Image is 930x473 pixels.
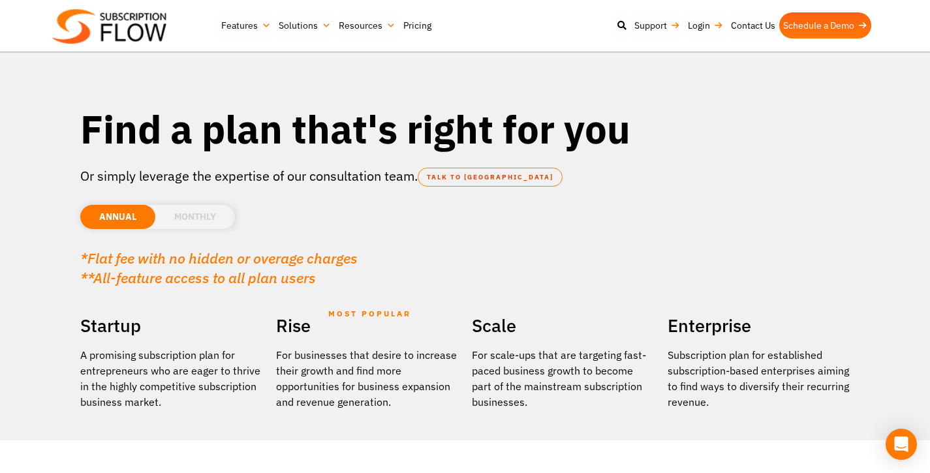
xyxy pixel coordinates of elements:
em: *Flat fee with no hidden or overage charges [80,249,358,267]
a: Resources [335,12,399,38]
div: For businesses that desire to increase their growth and find more opportunities for business expa... [276,347,459,410]
a: Pricing [399,12,435,38]
p: Subscription plan for established subscription-based enterprises aiming to find ways to diversify... [668,347,850,410]
p: Or simply leverage the expertise of our consultation team. [80,166,850,186]
h2: Enterprise [668,311,850,341]
a: Login [684,12,727,38]
a: Contact Us [727,12,779,38]
img: Subscriptionflow [52,9,166,44]
a: Solutions [275,12,335,38]
h2: Startup [80,311,263,341]
a: Support [630,12,684,38]
a: Schedule a Demo [779,12,871,38]
a: Features [217,12,275,38]
li: ANNUAL [80,205,155,229]
div: Open Intercom Messenger [886,429,917,460]
a: TALK TO [GEOGRAPHIC_DATA] [418,168,563,187]
span: MOST POPULAR [328,299,411,329]
li: MONTHLY [155,205,235,229]
div: For scale-ups that are targeting fast-paced business growth to become part of the mainstream subs... [472,347,655,410]
p: A promising subscription plan for entrepreneurs who are eager to thrive in the highly competitive... [80,347,263,410]
h1: Find a plan that's right for you [80,104,850,153]
h2: Scale [472,311,655,341]
em: **All-feature access to all plan users [80,268,316,287]
h2: Rise [276,311,459,341]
